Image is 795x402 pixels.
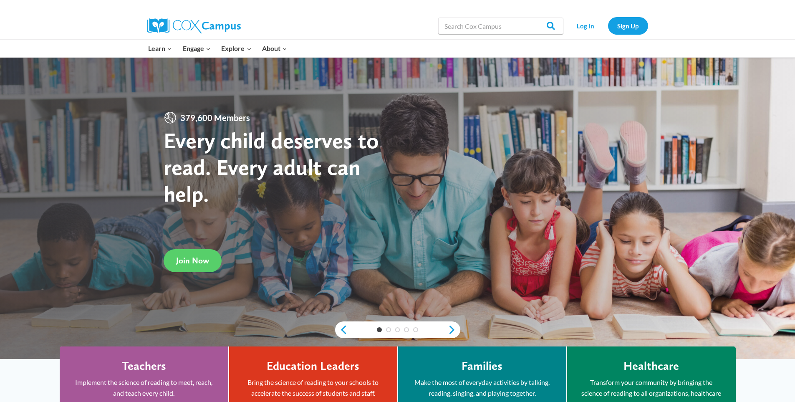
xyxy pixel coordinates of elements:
[438,18,563,34] input: Search Cox Campus
[568,17,604,34] a: Log In
[568,17,648,34] nav: Secondary Navigation
[176,255,209,265] span: Join Now
[335,325,348,335] a: previous
[177,111,253,124] span: 379,600 Members
[148,43,172,54] span: Learn
[267,359,359,373] h4: Education Leaders
[221,43,251,54] span: Explore
[377,327,382,332] a: 1
[386,327,391,332] a: 2
[462,359,502,373] h4: Families
[404,327,409,332] a: 4
[183,43,211,54] span: Engage
[335,321,460,338] div: content slider buttons
[122,359,166,373] h4: Teachers
[448,325,460,335] a: next
[147,18,241,33] img: Cox Campus
[608,17,648,34] a: Sign Up
[143,40,293,57] nav: Primary Navigation
[262,43,287,54] span: About
[411,377,554,398] p: Make the most of everyday activities by talking, reading, singing, and playing together.
[623,359,679,373] h4: Healthcare
[164,249,222,272] a: Join Now
[242,377,385,398] p: Bring the science of reading to your schools to accelerate the success of students and staff.
[413,327,418,332] a: 5
[72,377,216,398] p: Implement the science of reading to meet, reach, and teach every child.
[164,127,379,207] strong: Every child deserves to read. Every adult can help.
[395,327,400,332] a: 3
